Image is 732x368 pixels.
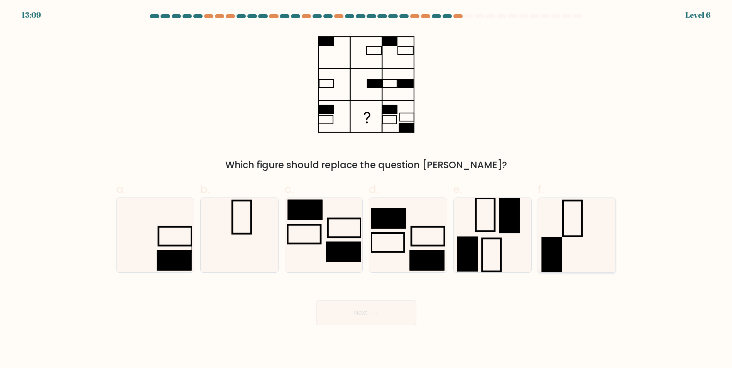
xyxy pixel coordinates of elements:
span: e. [453,182,462,197]
span: f. [538,182,543,197]
div: Which figure should replace the question [PERSON_NAME]? [121,158,612,172]
span: c. [285,182,293,197]
button: Next [316,300,416,325]
div: 13:09 [22,9,41,21]
span: b. [200,182,210,197]
span: a. [116,182,125,197]
span: d. [369,182,378,197]
div: Level 6 [685,9,710,21]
